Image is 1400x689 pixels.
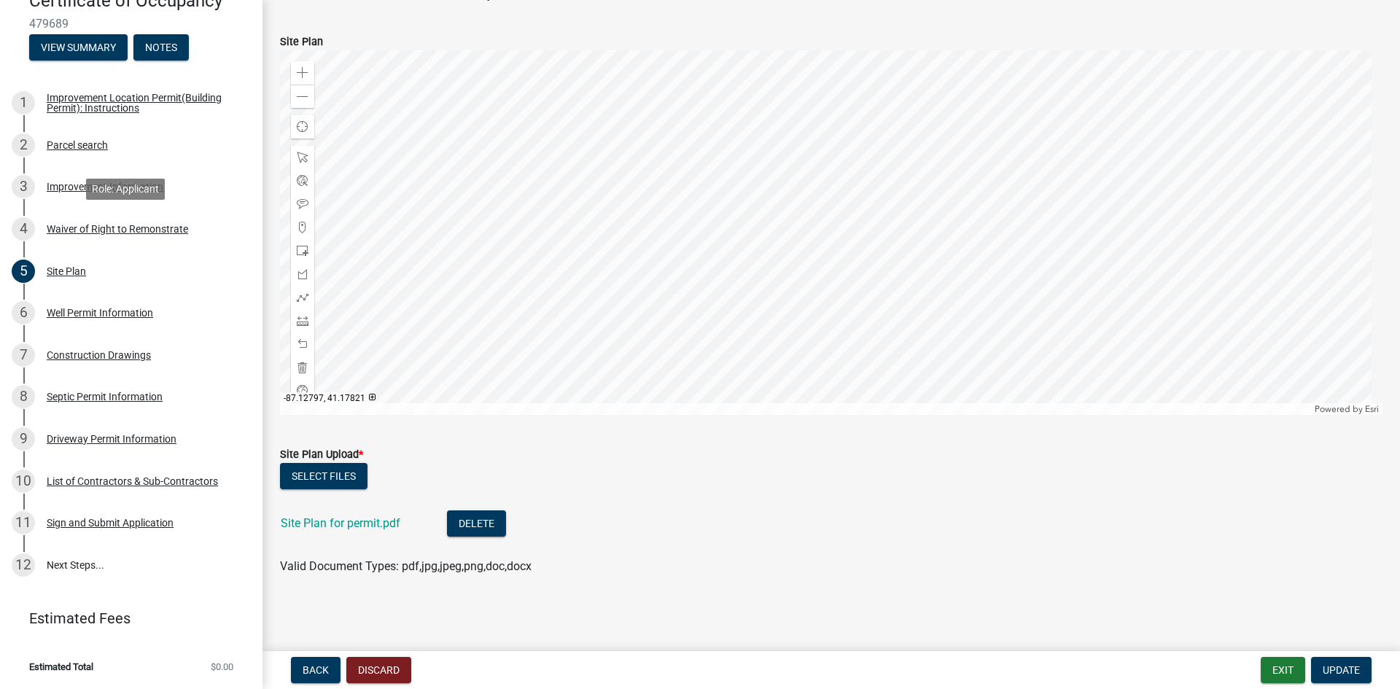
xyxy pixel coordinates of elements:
button: Exit [1261,657,1305,683]
button: Discard [346,657,411,683]
div: Parcel search [47,140,108,150]
div: 7 [12,343,35,367]
button: Delete [447,510,506,537]
div: Site Plan [47,266,86,276]
div: 3 [12,175,35,198]
span: $0.00 [211,662,233,672]
span: Update [1323,664,1360,676]
div: Zoom in [291,61,314,85]
a: Esri [1365,404,1379,414]
div: 6 [12,301,35,324]
div: 4 [12,217,35,241]
div: 8 [12,385,35,408]
div: Find my location [291,115,314,139]
div: 11 [12,511,35,534]
div: 9 [12,427,35,451]
div: Driveway Permit Information [47,434,176,444]
div: Improvement Information [47,182,163,192]
div: List of Contractors & Sub-Contractors [47,476,218,486]
wm-modal-confirm: Notes [133,43,189,55]
div: 10 [12,470,35,493]
wm-modal-confirm: Summary [29,43,128,55]
span: Valid Document Types: pdf,jpg,jpeg,png,doc,docx [280,559,532,573]
wm-modal-confirm: Delete Document [447,518,506,532]
div: 1 [12,91,35,114]
div: Septic Permit Information [47,392,163,402]
div: Improvement Location Permit(Building Permit): Instructions [47,93,239,113]
div: Well Permit Information [47,308,153,318]
button: Notes [133,34,189,61]
label: Site Plan Upload [280,450,363,460]
div: Sign and Submit Application [47,518,174,528]
div: 5 [12,260,35,283]
span: Estimated Total [29,662,93,672]
div: 12 [12,553,35,577]
div: Powered by [1311,403,1382,415]
a: Estimated Fees [12,604,239,633]
button: Update [1311,657,1372,683]
div: Construction Drawings [47,350,151,360]
a: Site Plan for permit.pdf [281,516,400,530]
label: Site Plan [280,37,323,47]
div: Zoom out [291,85,314,108]
button: Back [291,657,341,683]
span: 479689 [29,17,233,31]
div: Waiver of Right to Remonstrate [47,224,188,234]
button: Select files [280,463,367,489]
div: Role: Applicant [86,179,165,200]
div: 2 [12,133,35,157]
button: View Summary [29,34,128,61]
span: Back [303,664,329,676]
